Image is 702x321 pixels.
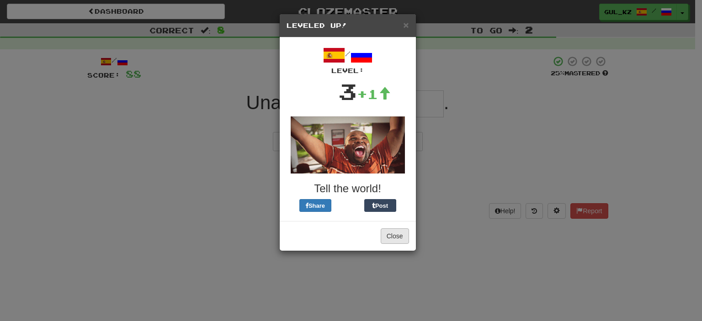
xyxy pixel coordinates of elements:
[287,66,409,75] div: Level:
[287,44,409,75] div: /
[287,183,409,195] h3: Tell the world!
[403,20,409,30] span: ×
[287,21,409,30] h5: Leveled Up!
[299,199,331,212] button: Share
[357,85,391,103] div: +1
[403,20,409,30] button: Close
[364,199,396,212] button: Post
[381,228,409,244] button: Close
[291,116,405,174] img: anon-dude-dancing-749b357b783eda7f85c51e4a2e1ee5269fc79fcf7d6b6aa88849e9eb2203d151.gif
[331,199,364,212] iframe: X Post Button
[338,75,357,107] div: 3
